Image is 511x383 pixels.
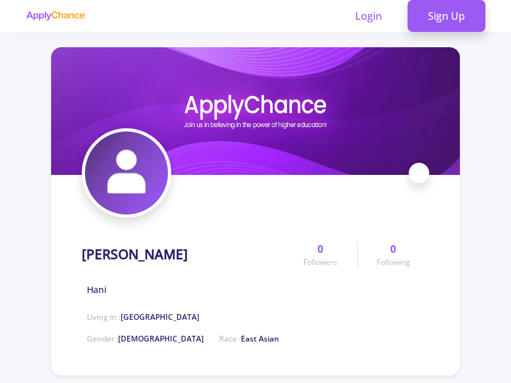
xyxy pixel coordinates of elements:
img: applychance logo text only [26,11,85,21]
span: Living in : [87,312,199,322]
h1: [PERSON_NAME] [82,246,188,262]
img: Hani Abareghicover image [51,47,460,175]
span: [DEMOGRAPHIC_DATA] [118,333,204,344]
span: 0 [317,241,323,257]
span: Hani [87,283,107,296]
a: 0Following [357,241,429,268]
span: East Asian [241,333,279,344]
a: 0Followers [284,241,356,268]
span: Followers [303,257,337,268]
span: Gender : [87,333,204,344]
span: 0 [390,241,396,257]
span: Race : [219,333,279,344]
span: [GEOGRAPHIC_DATA] [121,312,199,322]
img: Hani Abareghiavatar [85,131,168,214]
span: Following [377,257,410,268]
